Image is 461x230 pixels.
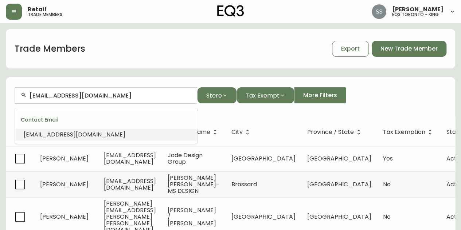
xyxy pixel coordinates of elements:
[307,129,363,135] span: Province / State
[24,130,125,139] span: [EMAIL_ADDRESS][DOMAIN_NAME]
[40,154,89,163] span: [PERSON_NAME]
[104,177,156,192] span: [EMAIL_ADDRESS][DOMAIN_NAME]
[15,111,197,128] div: Contact Email
[28,7,46,12] span: Retail
[294,87,346,103] button: More Filters
[28,12,62,17] h5: trade members
[231,213,296,221] span: [GEOGRAPHIC_DATA]
[332,41,369,57] button: Export
[15,43,85,55] h1: Trade Members
[246,91,280,100] span: Tax Exempt
[40,180,89,189] span: [PERSON_NAME]
[341,45,360,53] span: Export
[30,92,191,99] input: Search
[168,174,219,195] span: [PERSON_NAME] [PERSON_NAME]- MS DESIGN
[231,154,296,163] span: [GEOGRAPHIC_DATA]
[307,154,371,163] span: [GEOGRAPHIC_DATA]
[104,151,156,166] span: [EMAIL_ADDRESS][DOMAIN_NAME]
[303,91,337,99] span: More Filters
[372,4,386,19] img: f1b6f2cda6f3b51f95337c5892ce6799
[231,130,243,134] span: City
[168,151,203,166] span: Jade Design Group
[383,130,425,134] span: Tax Exemption
[197,87,237,103] button: Store
[217,5,244,17] img: logo
[231,129,252,135] span: City
[307,213,371,221] span: [GEOGRAPHIC_DATA]
[392,12,439,17] h5: eq3 toronto - king
[380,45,438,53] span: New Trade Member
[168,206,216,227] span: [PERSON_NAME] / [PERSON_NAME]
[392,7,444,12] span: [PERSON_NAME]
[372,41,446,57] button: New Trade Member
[40,213,89,221] span: [PERSON_NAME]
[231,180,257,189] span: Brossard
[383,129,435,135] span: Tax Exemption
[237,87,294,103] button: Tax Exempt
[206,91,222,100] span: Store
[383,213,391,221] span: No
[307,180,371,189] span: [GEOGRAPHIC_DATA]
[383,154,393,163] span: Yes
[383,180,391,189] span: No
[307,130,354,134] span: Province / State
